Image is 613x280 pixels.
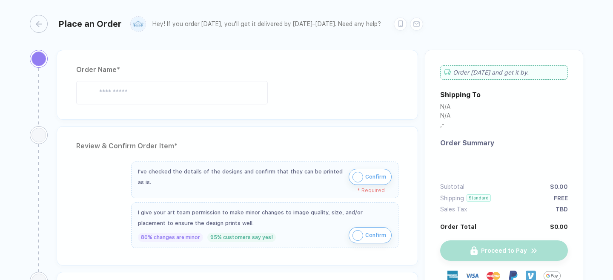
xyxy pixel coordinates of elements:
[365,170,386,184] span: Confirm
[440,183,464,190] div: Subtotal
[349,227,392,243] button: iconConfirm
[556,206,568,213] div: TBD
[76,139,398,153] div: Review & Confirm Order Item
[550,223,568,230] div: $0.00
[349,169,392,185] button: iconConfirm
[138,207,392,228] div: I give your art team permission to make minor changes to image quality, size, and/or placement to...
[550,183,568,190] div: $0.00
[352,230,363,241] img: icon
[440,206,467,213] div: Sales Tax
[440,65,568,80] div: Order [DATE] and get it by .
[138,166,344,188] div: I've checked the details of the designs and confirm that they can be printed as is.
[440,103,450,112] div: N/A
[440,139,568,147] div: Order Summary
[440,91,481,99] div: Shipping To
[76,63,398,77] div: Order Name
[207,233,276,242] div: 95% customers say yes!
[138,233,203,242] div: 80% changes are minor
[440,112,450,121] div: N/A
[138,188,385,193] div: * Required
[352,172,363,182] img: icon
[131,17,146,32] img: user profile
[440,121,450,130] div: , -
[440,223,476,230] div: Order Total
[440,195,464,202] div: Shipping
[467,194,491,202] div: Standard
[365,228,386,242] span: Confirm
[152,20,381,28] div: Hey! If you order [DATE], you'll get it delivered by [DATE]–[DATE]. Need any help?
[58,19,122,29] div: Place an Order
[554,195,568,202] div: FREE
